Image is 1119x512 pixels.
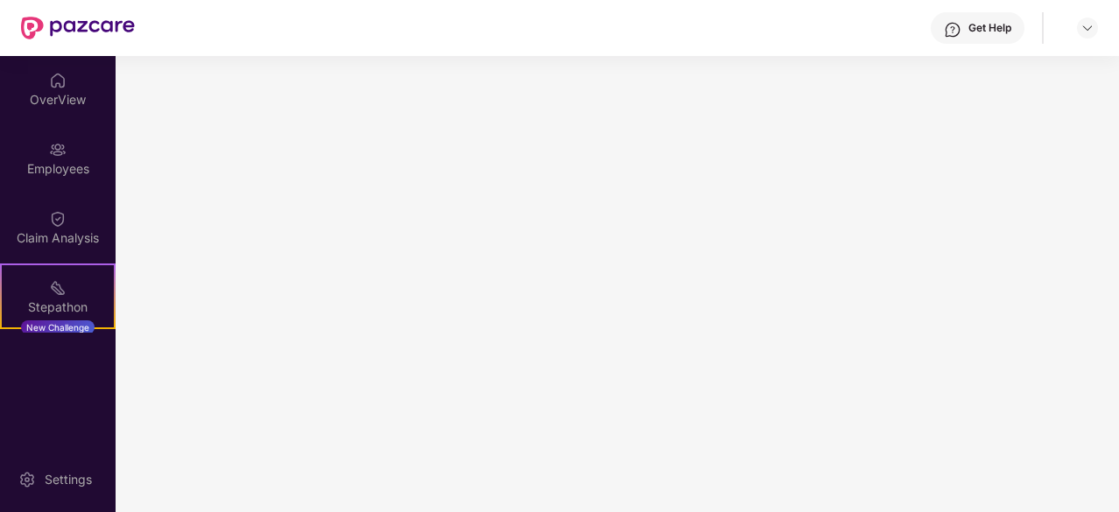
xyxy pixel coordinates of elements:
[21,320,95,334] div: New Challenge
[49,72,67,89] img: svg+xml;base64,PHN2ZyBpZD0iSG9tZSIgeG1sbnM9Imh0dHA6Ly93d3cudzMub3JnLzIwMDAvc3ZnIiB3aWR0aD0iMjAiIG...
[49,279,67,297] img: svg+xml;base64,PHN2ZyB4bWxucz0iaHR0cDovL3d3dy53My5vcmcvMjAwMC9zdmciIHdpZHRoPSIyMSIgaGVpZ2h0PSIyMC...
[49,210,67,228] img: svg+xml;base64,PHN2ZyBpZD0iQ2xhaW0iIHhtbG5zPSJodHRwOi8vd3d3LnczLm9yZy8yMDAwL3N2ZyIgd2lkdGg9IjIwIi...
[39,471,97,488] div: Settings
[1080,21,1094,35] img: svg+xml;base64,PHN2ZyBpZD0iRHJvcGRvd24tMzJ4MzIiIHhtbG5zPSJodHRwOi8vd3d3LnczLm9yZy8yMDAwL3N2ZyIgd2...
[968,21,1011,35] div: Get Help
[944,21,961,39] img: svg+xml;base64,PHN2ZyBpZD0iSGVscC0zMngzMiIgeG1sbnM9Imh0dHA6Ly93d3cudzMub3JnLzIwMDAvc3ZnIiB3aWR0aD...
[49,141,67,158] img: svg+xml;base64,PHN2ZyBpZD0iRW1wbG95ZWVzIiB4bWxucz0iaHR0cDovL3d3dy53My5vcmcvMjAwMC9zdmciIHdpZHRoPS...
[21,17,135,39] img: New Pazcare Logo
[2,298,114,316] div: Stepathon
[18,471,36,488] img: svg+xml;base64,PHN2ZyBpZD0iU2V0dGluZy0yMHgyMCIgeG1sbnM9Imh0dHA6Ly93d3cudzMub3JnLzIwMDAvc3ZnIiB3aW...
